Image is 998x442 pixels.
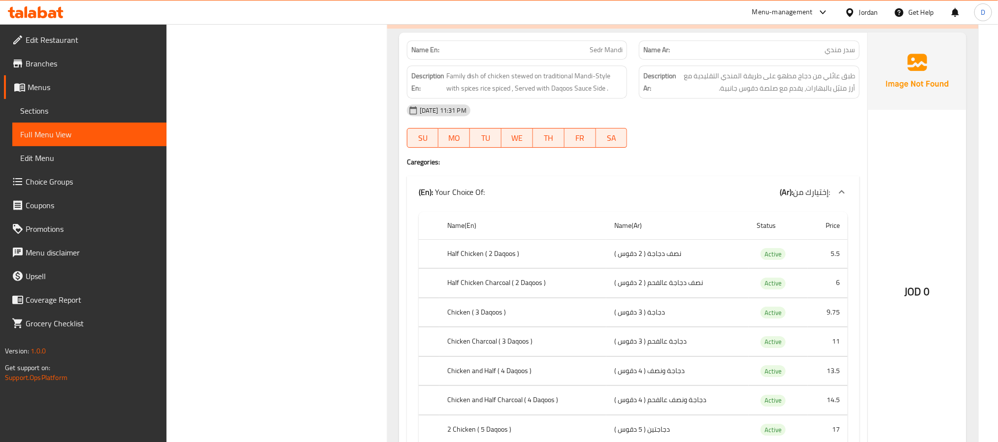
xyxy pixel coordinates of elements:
button: SU [407,128,439,148]
span: Active [761,278,786,289]
td: دجاجة ونصف ( 4 دقوس ) [606,356,749,385]
span: Family dish of chicken stewed on traditional Mandi-Style with spices rice spiced , Served with Da... [446,70,623,94]
a: Coupons [4,193,166,217]
button: SA [596,128,628,148]
button: FR [565,128,596,148]
a: Coverage Report [4,288,166,312]
span: FR [568,131,592,145]
div: Menu-management [752,6,813,18]
span: Active [761,249,786,260]
span: JOD [905,282,922,301]
span: TU [474,131,498,145]
img: Ae5nvW7+0k+MAAAAAElFTkSuQmCC [868,32,966,109]
span: Version: [5,345,29,357]
b: (En): [419,185,433,199]
span: Coupons [26,199,159,211]
div: Active [761,395,786,407]
a: Edit Restaurant [4,28,166,52]
span: Edit Menu [20,152,159,164]
span: Branches [26,58,159,69]
button: WE [501,128,533,148]
span: Grocery Checklist [26,317,159,329]
span: Active [761,424,786,436]
a: Upsell [4,264,166,288]
span: Menu disclaimer [26,247,159,258]
span: MO [442,131,466,145]
a: Promotions [4,217,166,241]
th: Chicken ( 3 Daqoos ) [439,298,606,327]
th: Chicken Charcoal ( 3 Daqoos ) [439,327,606,356]
td: نصف دجاجة ( 2 دقوس ) [606,239,749,268]
th: Half Chicken Charcoal ( 2 Daqoos ) [439,269,606,298]
div: Active [761,278,786,289]
td: 9.75 [808,298,848,327]
td: دجاجة ونصف عالفحم ( 4 دقوس ) [606,386,749,415]
strong: Name En: [411,45,439,55]
div: Jordan [859,7,878,18]
td: 5.5 [808,239,848,268]
th: Status [749,212,808,240]
a: Branches [4,52,166,75]
span: SU [411,131,435,145]
td: 6 [808,269,848,298]
span: Promotions [26,223,159,235]
a: Choice Groups [4,170,166,193]
span: SA [600,131,624,145]
span: Edit Restaurant [26,34,159,46]
h4: Caregories: [407,157,860,167]
span: Active [761,395,786,406]
button: TH [533,128,565,148]
span: إختيارك من: [793,185,830,199]
span: Get support on: [5,361,50,374]
th: Price [808,212,848,240]
span: 0 [924,282,930,301]
span: Active [761,307,786,318]
td: 11 [808,327,848,356]
span: 1.0.0 [31,345,46,357]
span: Active [761,336,786,347]
button: MO [438,128,470,148]
strong: Description En: [411,70,444,94]
span: طبق عائلي من دجاج مطهو على طريقة المندي التقليدية مع أرز متبّل بالبهارات، يقدم مع صلصة دقوس جانبية. [678,70,855,94]
span: Upsell [26,270,159,282]
a: Full Menu View [12,123,166,146]
div: (En): Your Choice Of:(Ar):إختيارك من: [407,176,860,208]
span: WE [505,131,529,145]
span: Sedr Mandi [590,45,623,55]
button: TU [470,128,501,148]
a: Sections [12,99,166,123]
th: Name(Ar) [606,212,749,240]
b: (Ar): [780,185,793,199]
td: 14.5 [808,386,848,415]
a: Support.OpsPlatform [5,371,67,384]
p: Your Choice Of: [419,186,485,198]
a: Edit Menu [12,146,166,170]
span: Full Menu View [20,128,159,140]
div: Active [761,248,786,260]
div: Active [761,424,786,436]
th: Chicken and Half Charcoal ( 4 Daqoos ) [439,386,606,415]
strong: Name Ar: [643,45,670,55]
a: Grocery Checklist [4,312,166,335]
span: D [981,7,985,18]
th: Name(En) [439,212,606,240]
span: سدر مندي [825,45,855,55]
span: Choice Groups [26,176,159,188]
th: Chicken and Half ( 4 Daqoos ) [439,356,606,385]
td: نصف دجاجة عالفحم ( 2 دقوس ) [606,269,749,298]
span: Sections [20,105,159,117]
span: [DATE] 11:31 PM [416,106,470,115]
th: Half Chicken ( 2 Daqoos ) [439,239,606,268]
td: دجاجة عالفحم ( 3 دقوس ) [606,327,749,356]
strong: Description Ar: [643,70,676,94]
td: 13.5 [808,356,848,385]
td: دجاجة ( 3 دقوس ) [606,298,749,327]
a: Menus [4,75,166,99]
a: Menu disclaimer [4,241,166,264]
span: Active [761,366,786,377]
span: Menus [28,81,159,93]
span: Coverage Report [26,294,159,306]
